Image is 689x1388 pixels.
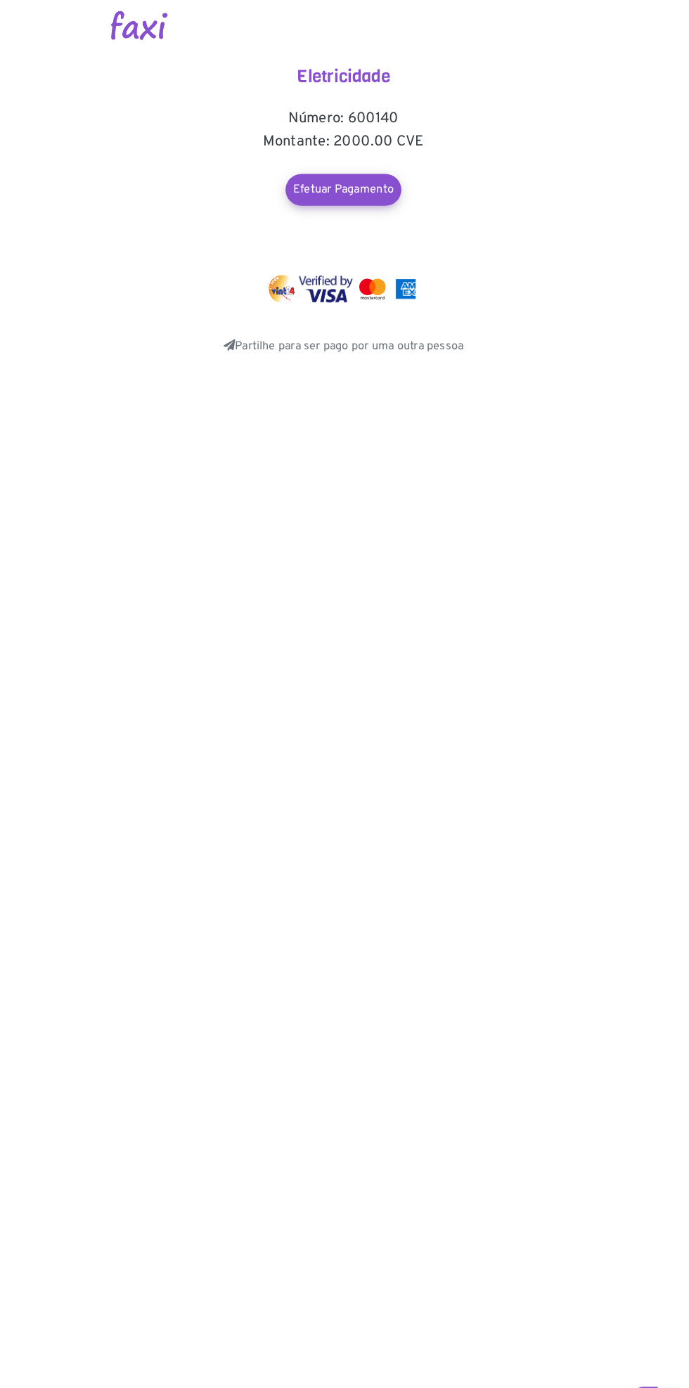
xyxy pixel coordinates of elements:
[301,273,354,300] img: visa
[650,1353,681,1380] a: en
[623,1353,650,1380] a: pt
[356,273,389,300] img: mastercard
[288,175,401,206] a: Efetuar Pagamento
[271,273,299,300] img: vinti4
[204,70,485,91] h4: Eletricidade
[228,335,461,349] a: Partilhe para ser pago por uma outra pessoa
[204,113,485,130] h5: Número: 600140
[204,136,485,153] h5: Montante: 2000.00 CVE
[392,273,418,300] img: mastercard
